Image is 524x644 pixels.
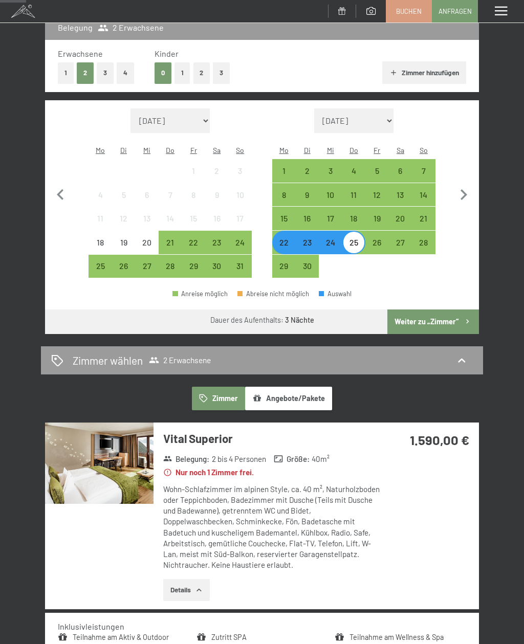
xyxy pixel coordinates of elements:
[453,108,474,278] button: Nächster Monat
[319,231,342,254] div: Anreise möglich
[279,146,289,154] abbr: Montag
[174,62,190,83] button: 1
[390,191,411,212] div: 13
[205,207,229,230] div: Sat Aug 16 2025
[342,183,366,207] div: Anreise möglich
[230,262,251,283] div: 31
[296,191,318,212] div: 9
[135,231,159,254] div: Anreise nicht möglich
[229,231,252,254] div: Anreise möglich
[205,159,229,183] div: Anreise nicht möglich
[412,159,435,183] div: Anreise möglich
[73,353,143,368] h2: Zimmer wählen
[97,62,114,83] button: 3
[112,183,136,207] div: Tue Aug 05 2025
[274,454,310,464] strong: Größe :
[342,159,366,183] div: Anreise möglich
[112,231,136,254] div: Tue Aug 19 2025
[113,214,135,236] div: 12
[320,167,341,188] div: 3
[342,231,366,254] div: Anreise möglich
[439,7,472,16] span: Anfragen
[390,167,411,188] div: 6
[272,231,296,254] div: Mon Sep 22 2025
[77,62,94,83] button: 2
[273,191,295,212] div: 8
[295,207,319,230] div: Tue Sep 16 2025
[432,1,477,22] a: Anfragen
[89,255,112,278] div: Mon Aug 25 2025
[272,159,296,183] div: Anreise möglich
[387,309,479,334] button: Weiter zu „Zimmer“
[213,146,221,154] abbr: Samstag
[136,238,158,260] div: 20
[229,159,252,183] div: Sun Aug 03 2025
[112,207,136,230] div: Tue Aug 12 2025
[58,49,103,58] span: Erwachsene
[205,255,229,278] div: Anreise möglich
[143,146,150,154] abbr: Mittwoch
[397,146,404,154] abbr: Samstag
[386,1,431,22] a: Buchen
[412,231,435,254] div: Sun Sep 28 2025
[182,207,205,230] div: Anreise nicht möglich
[159,231,182,254] div: Thu Aug 21 2025
[272,207,296,230] div: Mon Sep 15 2025
[183,262,204,283] div: 29
[229,207,252,230] div: Anreise nicht möglich
[182,183,205,207] div: Fri Aug 08 2025
[295,231,319,254] div: Tue Sep 23 2025
[413,238,434,260] div: 28
[412,159,435,183] div: Sun Sep 07 2025
[389,207,412,230] div: Anreise möglich
[389,231,412,254] div: Anreise möglich
[273,238,295,260] div: 22
[296,238,318,260] div: 23
[295,159,319,183] div: Tue Sep 02 2025
[230,214,251,236] div: 17
[50,108,71,278] button: Vorheriger Monat
[135,255,159,278] div: Anreise möglich
[319,291,352,297] div: Auswahl
[205,183,229,207] div: Anreise nicht möglich
[136,191,158,212] div: 6
[389,159,412,183] div: Anreise möglich
[236,146,244,154] abbr: Sonntag
[182,207,205,230] div: Fri Aug 15 2025
[183,214,204,236] div: 15
[205,255,229,278] div: Sat Aug 30 2025
[135,207,159,230] div: Wed Aug 13 2025
[413,214,434,236] div: 21
[365,159,389,183] div: Anreise möglich
[205,159,229,183] div: Sat Aug 02 2025
[413,191,434,212] div: 14
[213,62,230,83] button: 3
[155,49,179,58] span: Kinder
[58,22,93,33] h3: Belegung
[366,167,388,188] div: 5
[295,183,319,207] div: Anreise möglich
[182,255,205,278] div: Anreise möglich
[412,183,435,207] div: Sun Sep 14 2025
[245,387,332,410] button: Angebote/Pakete
[272,159,296,183] div: Mon Sep 01 2025
[182,255,205,278] div: Fri Aug 29 2025
[89,183,112,207] div: Mon Aug 04 2025
[112,255,136,278] div: Tue Aug 26 2025
[413,167,434,188] div: 7
[58,62,74,83] button: 1
[117,62,134,83] button: 4
[342,207,366,230] div: Thu Sep 18 2025
[230,167,251,188] div: 3
[319,183,342,207] div: Anreise möglich
[183,238,204,260] div: 22
[90,238,111,260] div: 18
[412,207,435,230] div: Anreise möglich
[205,207,229,230] div: Anreise nicht möglich
[163,454,210,464] strong: Belegung :
[319,183,342,207] div: Wed Sep 10 2025
[160,262,181,283] div: 28
[229,159,252,183] div: Anreise nicht möglich
[272,183,296,207] div: Mon Sep 08 2025
[89,207,112,230] div: Anreise nicht möglich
